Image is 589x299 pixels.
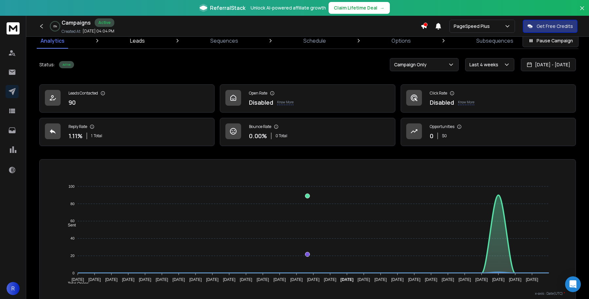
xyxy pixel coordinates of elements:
[401,84,576,113] a: Click RateDisabledKnow More
[62,19,91,27] h1: Campaigns
[220,84,395,113] a: Open RateDisabledKnow More
[39,61,55,68] p: Status:
[73,271,75,275] tspan: 0
[454,23,492,30] p: PageSpeed Plus
[39,84,215,113] a: Leads Contacted90
[139,277,151,282] tspan: [DATE]
[509,277,522,282] tspan: [DATE]
[324,277,336,282] tspan: [DATE]
[7,282,20,295] button: R
[430,91,447,96] p: Click Rate
[68,91,98,96] p: Leads Contacted
[299,33,330,49] a: Schedule
[469,61,501,68] p: Last 4 weeks
[425,277,437,282] tspan: [DATE]
[210,4,245,12] span: ReferralStack
[94,133,102,139] span: Total
[391,37,411,45] p: Options
[37,33,68,49] a: Analytics
[374,277,387,282] tspan: [DATE]
[578,4,586,20] button: Close banner
[408,277,421,282] tspan: [DATE]
[537,23,573,30] p: Get Free Credits
[249,91,267,96] p: Open Rate
[277,100,294,105] p: Know More
[521,58,576,71] button: [DATE] - [DATE]
[62,29,81,34] p: Created At:
[472,33,517,49] a: Subsequences
[50,291,565,296] p: x-axis : Date(UTC)
[394,61,429,68] p: Campaign Only
[68,184,74,188] tspan: 100
[41,37,65,45] p: Analytics
[240,277,252,282] tspan: [DATE]
[430,124,454,129] p: Opportunities
[380,5,385,11] span: →
[565,276,581,292] div: Open Intercom Messenger
[522,34,579,47] button: Pause Campaign
[91,133,92,139] span: 1
[223,277,236,282] tspan: [DATE]
[70,236,74,240] tspan: 40
[476,37,513,45] p: Subsequences
[251,5,326,11] p: Unlock AI-powered affiliate growth
[173,277,185,282] tspan: [DATE]
[95,18,114,27] div: Active
[59,61,74,68] div: Active
[68,131,83,140] p: 1.11 %
[329,2,390,14] button: Claim Lifetime Deal→
[290,277,303,282] tspan: [DATE]
[430,98,454,107] p: Disabled
[249,131,267,140] p: 0.00 %
[68,98,76,107] p: 90
[249,124,271,129] p: Bounce Rate
[307,277,320,282] tspan: [DATE]
[53,24,57,28] p: 0 %
[70,202,74,206] tspan: 80
[189,277,202,282] tspan: [DATE]
[130,37,145,45] p: Leads
[492,277,505,282] tspan: [DATE]
[206,33,242,49] a: Sequences
[210,37,238,45] p: Sequences
[72,277,84,282] tspan: [DATE]
[249,98,273,107] p: Disabled
[526,277,538,282] tspan: [DATE]
[70,219,74,223] tspan: 60
[83,29,114,34] p: [DATE] 04:04 PM
[257,277,269,282] tspan: [DATE]
[275,133,287,139] p: 0 Total
[206,277,219,282] tspan: [DATE]
[88,277,101,282] tspan: [DATE]
[442,277,454,282] tspan: [DATE]
[388,33,415,49] a: Options
[126,33,149,49] a: Leads
[430,131,433,140] p: 0
[341,277,354,282] tspan: [DATE]
[401,118,576,146] a: Opportunities0$0
[105,277,118,282] tspan: [DATE]
[39,118,215,146] a: Reply Rate1.11%1Total
[274,277,286,282] tspan: [DATE]
[475,277,488,282] tspan: [DATE]
[303,37,326,45] p: Schedule
[358,277,370,282] tspan: [DATE]
[122,277,135,282] tspan: [DATE]
[220,118,395,146] a: Bounce Rate0.00%0 Total
[156,277,168,282] tspan: [DATE]
[442,133,447,139] p: $ 0
[63,281,89,286] span: Total Opens
[458,100,474,105] p: Know More
[68,124,87,129] p: Reply Rate
[459,277,471,282] tspan: [DATE]
[523,20,578,33] button: Get Free Credits
[63,223,76,227] span: Sent
[391,277,404,282] tspan: [DATE]
[70,254,74,258] tspan: 20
